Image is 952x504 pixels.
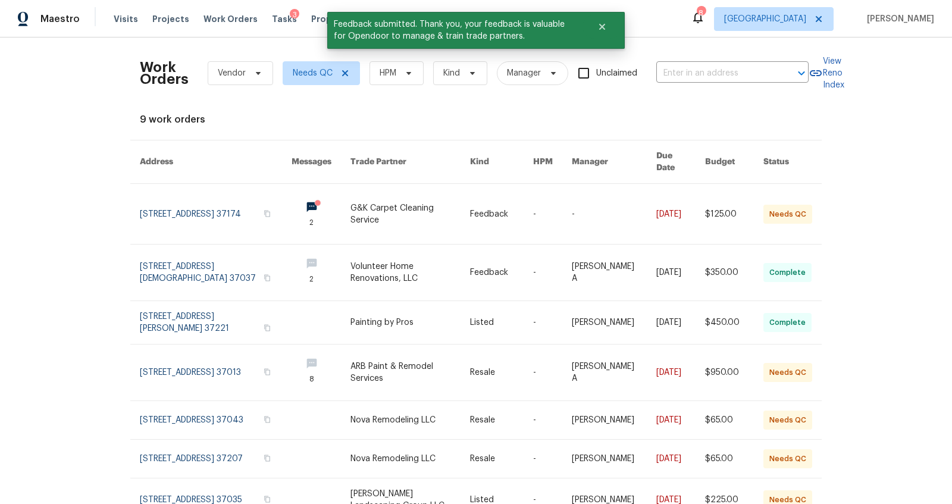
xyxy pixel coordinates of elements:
[696,140,754,184] th: Budget
[140,114,812,126] div: 9 work orders
[647,140,696,184] th: Due Date
[461,345,524,401] td: Resale
[282,140,341,184] th: Messages
[562,345,647,401] td: [PERSON_NAME] A
[341,440,461,478] td: Nova Remodeling LLC
[262,367,273,377] button: Copy Address
[507,67,541,79] span: Manager
[341,140,461,184] th: Trade Partner
[461,184,524,245] td: Feedback
[380,67,396,79] span: HPM
[461,140,524,184] th: Kind
[461,440,524,478] td: Resale
[461,245,524,301] td: Feedback
[524,401,562,440] td: -
[562,440,647,478] td: [PERSON_NAME]
[152,13,189,25] span: Projects
[262,414,273,425] button: Copy Address
[341,245,461,301] td: Volunteer Home Renovations, LLC
[262,453,273,464] button: Copy Address
[203,13,258,25] span: Work Orders
[583,15,622,39] button: Close
[524,245,562,301] td: -
[461,301,524,345] td: Listed
[562,245,647,301] td: [PERSON_NAME] A
[724,13,806,25] span: [GEOGRAPHIC_DATA]
[461,401,524,440] td: Resale
[524,345,562,401] td: -
[596,67,637,80] span: Unclaimed
[311,13,358,25] span: Properties
[656,64,775,83] input: Enter in an address
[754,140,822,184] th: Status
[443,67,460,79] span: Kind
[341,184,461,245] td: G&K Carpet Cleaning Service
[562,140,647,184] th: Manager
[290,9,299,21] div: 3
[562,184,647,245] td: -
[40,13,80,25] span: Maestro
[114,13,138,25] span: Visits
[562,301,647,345] td: [PERSON_NAME]
[341,301,461,345] td: Painting by Pros
[218,67,246,79] span: Vendor
[524,440,562,478] td: -
[262,208,273,219] button: Copy Address
[562,401,647,440] td: [PERSON_NAME]
[697,7,705,19] div: 8
[809,55,844,91] a: View Reno Index
[262,273,273,283] button: Copy Address
[272,15,297,23] span: Tasks
[524,301,562,345] td: -
[341,345,461,401] td: ARB Paint & Remodel Services
[327,12,583,49] span: Feedback submitted. Thank you, your feedback is valuable for Opendoor to manage & train trade par...
[130,140,282,184] th: Address
[140,61,189,85] h2: Work Orders
[793,65,810,82] button: Open
[524,184,562,245] td: -
[524,140,562,184] th: HPM
[262,323,273,333] button: Copy Address
[341,401,461,440] td: Nova Remodeling LLC
[862,13,934,25] span: [PERSON_NAME]
[293,67,333,79] span: Needs QC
